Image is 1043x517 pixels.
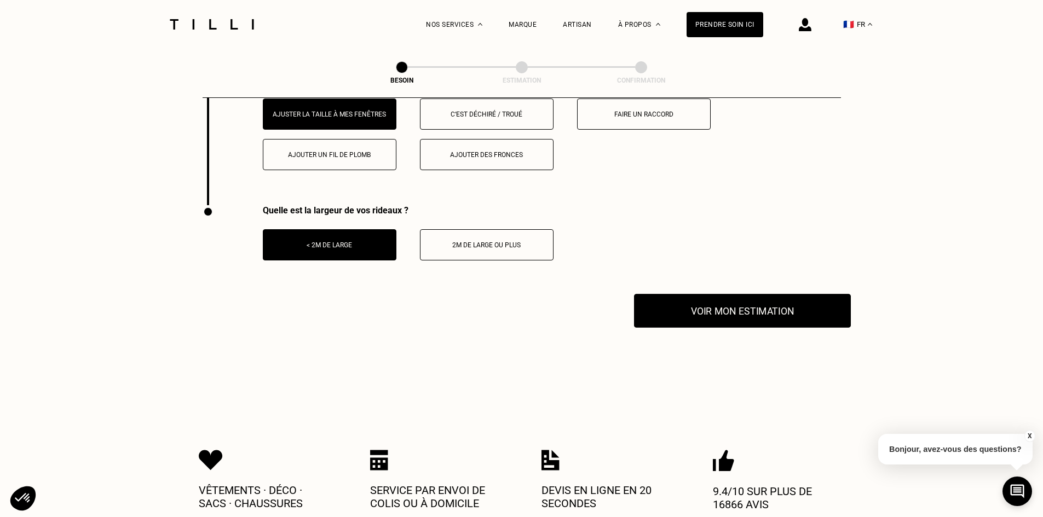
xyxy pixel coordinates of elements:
[420,139,554,170] button: Ajouter des fronces
[347,77,457,84] div: Besoin
[577,98,711,130] button: Faire un raccord
[426,241,548,249] div: 2m de large ou plus
[426,111,548,118] div: C‘est déchiré / troué
[166,19,258,30] img: Logo du service de couturière Tilli
[509,21,537,28] a: Marque
[263,139,396,170] button: Ajouter un fil de plomb
[843,19,854,30] span: 🇫🇷
[656,23,660,26] img: Menu déroulant à propos
[541,450,560,470] img: Icon
[634,294,851,328] button: Voir mon estimation
[263,98,396,130] button: Ajuster la taille à mes fenêtres
[687,12,763,37] a: Prendre soin ici
[269,241,390,249] div: < 2m de large
[269,151,390,159] div: Ajouter un fil de plomb
[269,111,390,118] div: Ajuster la taille à mes fenêtres
[868,23,872,26] img: menu déroulant
[420,98,554,130] button: C‘est déchiré / troué
[586,77,696,84] div: Confirmation
[467,77,577,84] div: Estimation
[541,484,673,510] p: Devis en ligne en 20 secondes
[1024,430,1035,442] button: X
[478,23,482,26] img: Menu déroulant
[263,205,554,216] div: Quelle est la largeur de vos rideaux ?
[583,111,705,118] div: Faire un raccord
[420,229,554,260] button: 2m de large ou plus
[563,21,592,28] a: Artisan
[370,450,388,470] img: Icon
[426,151,548,159] div: Ajouter des fronces
[878,434,1033,464] p: Bonjour, avez-vous des questions?
[199,450,223,470] img: Icon
[713,485,844,511] p: 9.4/10 sur plus de 16866 avis
[199,484,330,510] p: Vêtements · Déco · Sacs · Chaussures
[799,18,811,31] img: icône connexion
[370,484,502,510] p: Service par envoi de colis ou à domicile
[263,229,396,260] button: < 2m de large
[713,450,734,472] img: Icon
